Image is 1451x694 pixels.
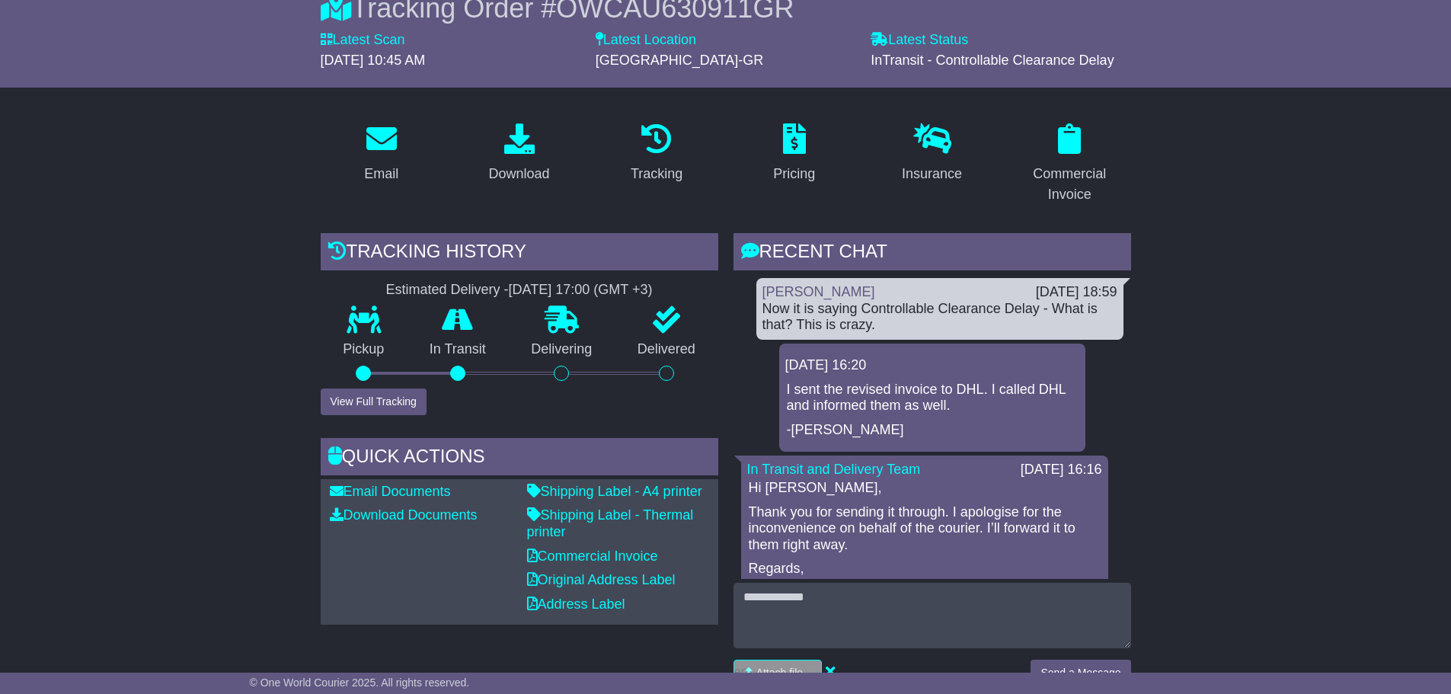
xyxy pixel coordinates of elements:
p: In Transit [407,341,509,358]
div: RECENT CHAT [733,233,1131,274]
a: Download Documents [330,507,478,523]
span: InTransit - Controllable Clearance Delay [871,53,1114,68]
p: Regards, Irinn [749,561,1101,593]
div: Email [364,164,398,184]
p: Thank you for sending it through. I apologise for the inconvenience on behalf of the courier. I’l... [749,504,1101,554]
a: Email [354,118,408,190]
div: Pricing [773,164,815,184]
a: Commercial Invoice [527,548,658,564]
a: Tracking [621,118,692,190]
div: [DATE] 16:20 [785,357,1079,374]
div: Estimated Delivery - [321,282,718,299]
a: Shipping Label - A4 printer [527,484,702,499]
p: Hi [PERSON_NAME], [749,480,1101,497]
button: View Full Tracking [321,389,427,415]
a: In Transit and Delivery Team [747,462,921,477]
div: [DATE] 16:16 [1021,462,1102,478]
a: Address Label [527,596,625,612]
label: Latest Location [596,32,696,49]
a: [PERSON_NAME] [762,284,875,299]
p: Pickup [321,341,407,358]
div: Tracking history [321,233,718,274]
button: Send a Message [1031,660,1130,686]
div: Download [488,164,549,184]
a: Email Documents [330,484,451,499]
div: Commercial Invoice [1018,164,1121,205]
div: Insurance [902,164,962,184]
a: Shipping Label - Thermal printer [527,507,694,539]
div: Quick Actions [321,438,718,479]
a: Commercial Invoice [1008,118,1131,210]
div: Now it is saying Controllable Clearance Delay - What is that? This is crazy. [762,301,1117,334]
span: [GEOGRAPHIC_DATA]-GR [596,53,763,68]
span: [DATE] 10:45 AM [321,53,426,68]
div: [DATE] 18:59 [1036,284,1117,301]
a: Insurance [892,118,972,190]
a: Original Address Label [527,572,676,587]
a: Pricing [763,118,825,190]
p: Delivered [615,341,718,358]
label: Latest Status [871,32,968,49]
p: -[PERSON_NAME] [787,422,1078,439]
span: © One World Courier 2025. All rights reserved. [250,676,470,689]
p: I sent the revised invoice to DHL. I called DHL and informed them as well. [787,382,1078,414]
label: Latest Scan [321,32,405,49]
div: Tracking [631,164,682,184]
a: Download [478,118,559,190]
div: [DATE] 17:00 (GMT +3) [509,282,653,299]
p: Delivering [509,341,615,358]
